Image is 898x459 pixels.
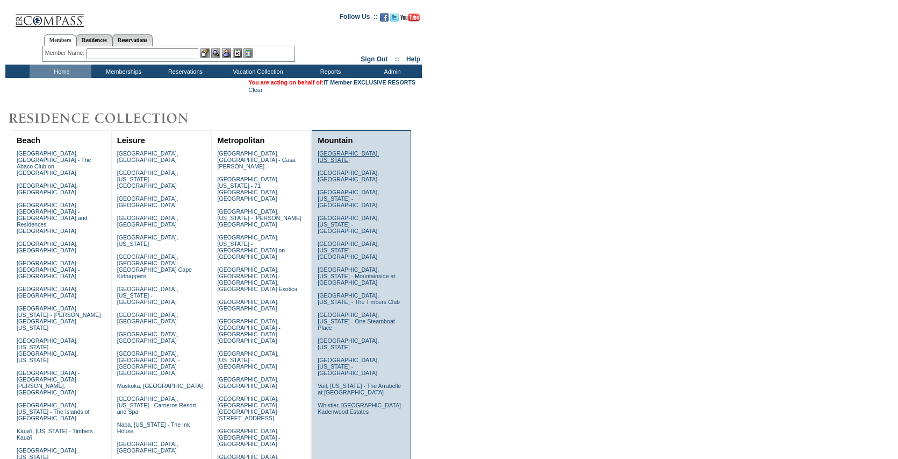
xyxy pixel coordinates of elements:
[217,136,264,145] a: Metropolitan
[117,195,178,208] a: [GEOGRAPHIC_DATA], [GEOGRAPHIC_DATA]
[243,48,253,58] img: b_calculator.gif
[380,16,389,23] a: Become our fan on Facebook
[217,299,278,312] a: [GEOGRAPHIC_DATA], [GEOGRAPHIC_DATA]
[45,48,87,58] div: Member Name:
[17,402,90,421] a: [GEOGRAPHIC_DATA], [US_STATE] - The Islands of [GEOGRAPHIC_DATA]
[318,312,395,331] a: [GEOGRAPHIC_DATA], [US_STATE] - One Steamboat Place
[15,5,84,27] img: Compass Home
[117,150,178,163] a: [GEOGRAPHIC_DATA], [GEOGRAPHIC_DATA]
[200,48,210,58] img: b_edit.gif
[217,428,280,447] a: [GEOGRAPHIC_DATA], [GEOGRAPHIC_DATA] - [GEOGRAPHIC_DATA]
[76,34,112,46] a: Residences
[117,383,203,389] a: Muskoka, [GEOGRAPHIC_DATA]
[117,234,178,247] a: [GEOGRAPHIC_DATA], [US_STATE]
[217,350,278,370] a: [GEOGRAPHIC_DATA], [US_STATE] - [GEOGRAPHIC_DATA]
[117,396,196,415] a: [GEOGRAPHIC_DATA], [US_STATE] - Carneros Resort and Spa
[395,55,399,63] span: ::
[17,370,80,396] a: [GEOGRAPHIC_DATA] - [GEOGRAPHIC_DATA][PERSON_NAME], [GEOGRAPHIC_DATA]
[117,312,178,324] a: [GEOGRAPHIC_DATA], [GEOGRAPHIC_DATA]
[318,136,353,145] a: Mountain
[390,16,399,23] a: Follow us on Twitter
[340,12,378,25] td: Follow Us ::
[117,215,178,228] a: [GEOGRAPHIC_DATA], [GEOGRAPHIC_DATA]
[17,305,101,331] a: [GEOGRAPHIC_DATA], [US_STATE] - [PERSON_NAME][GEOGRAPHIC_DATA], [US_STATE]
[248,79,415,86] span: You are acting on behalf of:
[390,13,399,22] img: Follow us on Twitter
[318,266,395,286] a: [GEOGRAPHIC_DATA], [US_STATE] - Mountainside at [GEOGRAPHIC_DATA]
[318,215,379,234] a: [GEOGRAPHIC_DATA], [US_STATE] - [GEOGRAPHIC_DATA]
[318,383,401,396] a: Vail, [US_STATE] - The Arrabelle at [GEOGRAPHIC_DATA]
[91,65,153,78] td: Memberships
[318,241,379,260] a: [GEOGRAPHIC_DATA], [US_STATE] - [GEOGRAPHIC_DATA]
[17,136,40,145] a: Beach
[217,266,297,292] a: [GEOGRAPHIC_DATA], [GEOGRAPHIC_DATA] - [GEOGRAPHIC_DATA], [GEOGRAPHIC_DATA] Exotica
[318,150,379,163] a: [GEOGRAPHIC_DATA], [US_STATE]
[324,79,415,86] a: IT Member EXCLUSIVE RESORTS
[360,65,422,78] td: Admin
[222,48,231,58] img: Impersonate
[153,65,215,78] td: Reservations
[5,16,14,17] img: i.gif
[248,87,262,93] a: Clear
[17,150,91,176] a: [GEOGRAPHIC_DATA], [GEOGRAPHIC_DATA] - The Abaco Club on [GEOGRAPHIC_DATA]
[5,108,215,129] img: Destinations by Exclusive Resorts
[233,48,242,58] img: Reservations
[361,55,387,63] a: Sign Out
[17,428,93,441] a: Kaua'i, [US_STATE] - Timbers Kaua'i
[217,376,278,389] a: [GEOGRAPHIC_DATA], [GEOGRAPHIC_DATA]
[318,337,379,350] a: [GEOGRAPHIC_DATA], [US_STATE]
[217,208,301,228] a: [GEOGRAPHIC_DATA], [US_STATE] - [PERSON_NAME][GEOGRAPHIC_DATA]
[318,402,404,415] a: Whistler, [GEOGRAPHIC_DATA] - Kadenwood Estates
[117,441,178,454] a: [GEOGRAPHIC_DATA], [GEOGRAPHIC_DATA]
[318,292,400,305] a: [GEOGRAPHIC_DATA], [US_STATE] - The Timbers Club
[406,55,420,63] a: Help
[117,421,190,434] a: Napa, [US_STATE] - The Ink House
[318,170,379,182] a: [GEOGRAPHIC_DATA], [GEOGRAPHIC_DATA]
[318,189,379,208] a: [GEOGRAPHIC_DATA], [US_STATE] - [GEOGRAPHIC_DATA]
[215,65,298,78] td: Vacation Collection
[17,241,78,253] a: [GEOGRAPHIC_DATA], [GEOGRAPHIC_DATA]
[217,318,280,344] a: [GEOGRAPHIC_DATA], [GEOGRAPHIC_DATA] - [GEOGRAPHIC_DATA] [GEOGRAPHIC_DATA]
[217,234,285,260] a: [GEOGRAPHIC_DATA], [US_STATE] - [GEOGRAPHIC_DATA] on [GEOGRAPHIC_DATA]
[298,65,360,78] td: Reports
[17,286,78,299] a: [GEOGRAPHIC_DATA], [GEOGRAPHIC_DATA]
[217,150,295,170] a: [GEOGRAPHIC_DATA], [GEOGRAPHIC_DATA] - Casa [PERSON_NAME]
[17,202,88,234] a: [GEOGRAPHIC_DATA], [GEOGRAPHIC_DATA] - [GEOGRAPHIC_DATA] and Residences [GEOGRAPHIC_DATA]
[380,13,389,22] img: Become our fan on Facebook
[117,136,145,145] a: Leisure
[112,34,153,46] a: Reservations
[217,176,278,202] a: [GEOGRAPHIC_DATA], [US_STATE] - 71 [GEOGRAPHIC_DATA], [GEOGRAPHIC_DATA]
[17,337,78,363] a: [GEOGRAPHIC_DATA], [US_STATE] - [GEOGRAPHIC_DATA], [US_STATE]
[117,331,178,344] a: [GEOGRAPHIC_DATA], [GEOGRAPHIC_DATA]
[211,48,220,58] img: View
[17,182,78,195] a: [GEOGRAPHIC_DATA], [GEOGRAPHIC_DATA]
[400,13,420,22] img: Subscribe to our YouTube Channel
[217,396,280,421] a: [GEOGRAPHIC_DATA], [GEOGRAPHIC_DATA] - [GEOGRAPHIC_DATA][STREET_ADDRESS]
[117,253,192,279] a: [GEOGRAPHIC_DATA], [GEOGRAPHIC_DATA] - [GEOGRAPHIC_DATA] Cape Kidnappers
[30,65,91,78] td: Home
[44,34,77,46] a: Members
[117,286,178,305] a: [GEOGRAPHIC_DATA], [US_STATE] - [GEOGRAPHIC_DATA]
[117,350,180,376] a: [GEOGRAPHIC_DATA], [GEOGRAPHIC_DATA] - [GEOGRAPHIC_DATA] [GEOGRAPHIC_DATA]
[17,260,80,279] a: [GEOGRAPHIC_DATA] - [GEOGRAPHIC_DATA] - [GEOGRAPHIC_DATA]
[400,16,420,23] a: Subscribe to our YouTube Channel
[318,357,379,376] a: [GEOGRAPHIC_DATA], [US_STATE] - [GEOGRAPHIC_DATA]
[117,170,178,189] a: [GEOGRAPHIC_DATA], [US_STATE] - [GEOGRAPHIC_DATA]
